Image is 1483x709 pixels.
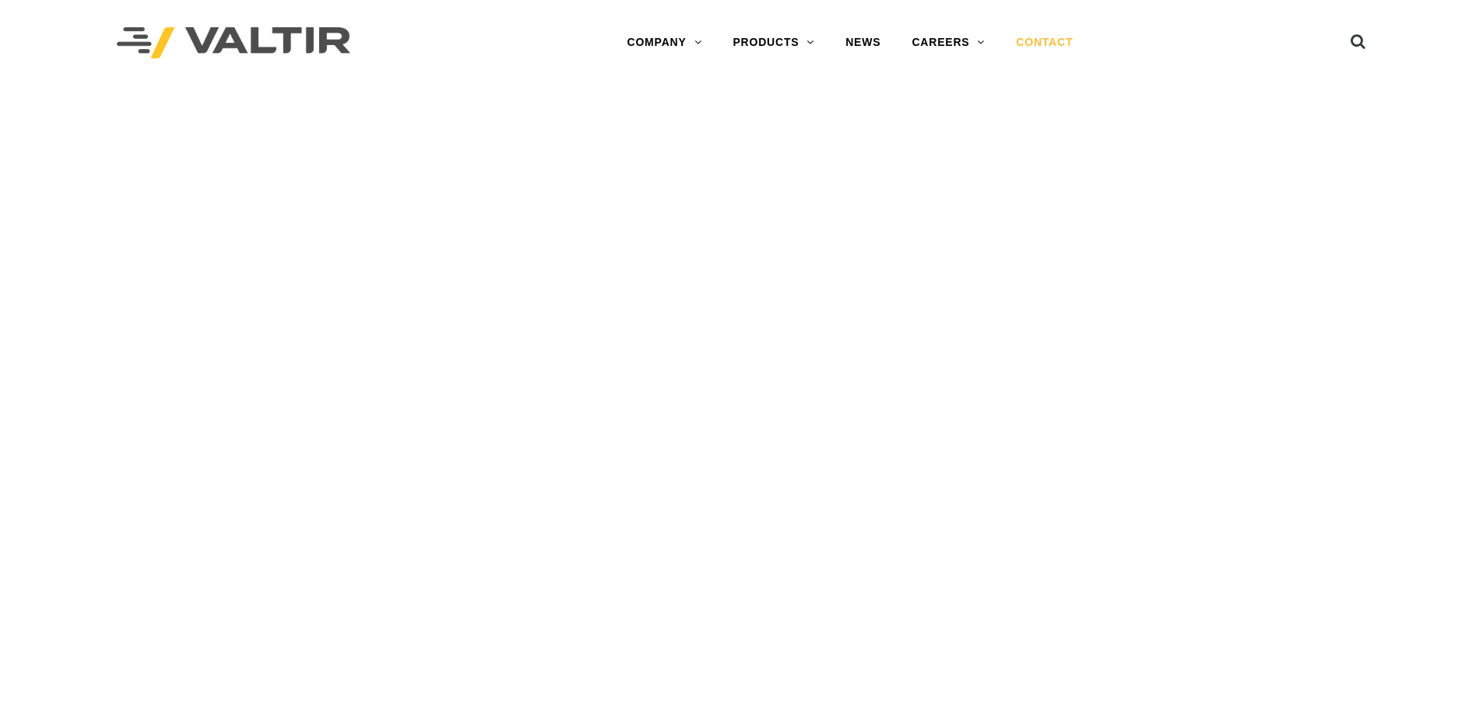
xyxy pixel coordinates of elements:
a: CAREERS [896,27,1000,58]
a: NEWS [830,27,896,58]
img: Valtir [117,27,350,59]
a: PRODUCTS [717,27,830,58]
a: CONTACT [1000,27,1088,58]
a: COMPANY [611,27,717,58]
